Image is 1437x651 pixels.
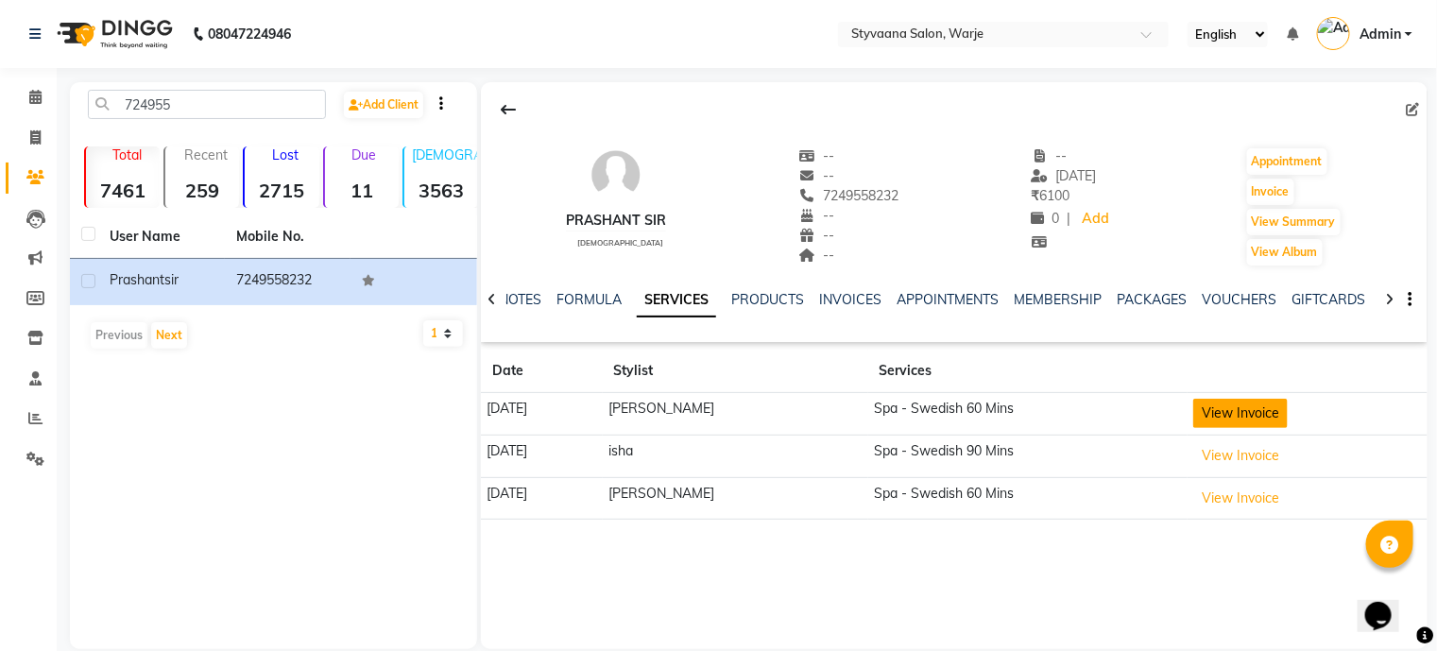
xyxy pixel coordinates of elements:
[637,283,716,317] a: SERVICES
[404,179,478,202] strong: 3563
[819,291,881,308] a: INVOICES
[556,291,622,308] a: FORMULA
[1079,206,1112,232] a: Add
[499,291,541,308] a: NOTES
[799,247,835,264] span: --
[245,179,318,202] strong: 2715
[1068,209,1071,229] span: |
[799,207,835,224] span: --
[481,350,602,393] th: Date
[1032,187,1070,204] span: 6100
[1193,484,1288,513] button: View Invoice
[1247,209,1341,235] button: View Summary
[481,393,602,436] td: [DATE]
[151,322,187,349] button: Next
[412,146,478,163] p: [DEMOGRAPHIC_DATA]
[164,271,179,288] span: sir
[1193,441,1288,471] button: View Invoice
[1014,291,1102,308] a: MEMBERSHIP
[481,435,602,477] td: [DATE]
[110,271,164,288] span: prashant
[344,92,423,118] a: Add Client
[566,211,666,231] div: prashant sir
[252,146,318,163] p: Lost
[1193,399,1288,428] button: View Invoice
[165,179,239,202] strong: 259
[1247,179,1294,205] button: Invoice
[48,8,178,60] img: logo
[325,179,399,202] strong: 11
[88,90,326,119] input: Search by Name/Mobile/Email/Code
[588,146,644,203] img: avatar
[799,227,835,244] span: --
[603,477,868,520] td: [PERSON_NAME]
[868,477,1188,520] td: Spa - Swedish 60 Mins
[1032,167,1097,184] span: [DATE]
[1292,291,1365,308] a: GIFTCARDS
[1202,291,1276,308] a: VOUCHERS
[603,350,868,393] th: Stylist
[799,167,835,184] span: --
[1247,239,1323,266] button: View Album
[225,215,351,259] th: Mobile No.
[1360,25,1401,44] span: Admin
[868,435,1188,477] td: Spa - Swedish 90 Mins
[1032,210,1060,227] span: 0
[603,435,868,477] td: isha
[329,146,399,163] p: Due
[86,179,160,202] strong: 7461
[173,146,239,163] p: Recent
[1032,147,1068,164] span: --
[1317,17,1350,50] img: Admin
[208,8,291,60] b: 08047224946
[225,259,351,305] td: 7249558232
[799,147,835,164] span: --
[731,291,804,308] a: PRODUCTS
[603,393,868,436] td: [PERSON_NAME]
[98,215,225,259] th: User Name
[868,350,1188,393] th: Services
[481,477,602,520] td: [DATE]
[488,92,528,128] div: Back to Client
[577,238,663,248] span: [DEMOGRAPHIC_DATA]
[897,291,999,308] a: APPOINTMENTS
[1117,291,1187,308] a: PACKAGES
[94,146,160,163] p: Total
[799,187,899,204] span: 7249558232
[868,393,1188,436] td: Spa - Swedish 60 Mins
[1032,187,1040,204] span: ₹
[1247,148,1327,175] button: Appointment
[1358,575,1418,632] iframe: chat widget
